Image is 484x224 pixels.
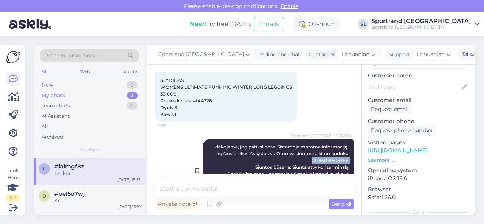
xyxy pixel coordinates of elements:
[79,147,100,153] span: My chats
[54,197,141,204] div: Ačiū
[368,72,469,80] p: Customer name
[127,102,138,110] div: 0
[290,133,352,139] span: Sportland [GEOGRAPHIC_DATA]
[368,193,469,201] p: Safari 26.0
[368,125,436,136] div: Request phone number
[386,51,410,59] div: Support
[332,201,351,207] span: Send
[190,20,251,29] div: Try free [DATE]:
[368,139,469,147] p: Visited pages
[127,81,138,89] div: 0
[42,81,53,89] div: New
[118,204,141,210] div: [DATE] 15:19
[118,177,141,182] div: [DATE] 15:53
[157,123,186,128] span: 12:59
[417,50,445,59] span: Lithuanian
[54,163,84,170] span: #lalmgf8z
[78,66,92,76] div: Web
[371,18,471,24] div: Sportland [GEOGRAPHIC_DATA]
[368,104,412,114] div: Request email
[306,51,335,59] div: Customer
[368,157,469,164] p: See more ...
[293,17,340,31] div: Off-hour
[368,209,469,216] div: Extra
[42,113,70,120] div: AI Assistant
[155,199,200,209] div: Private note
[121,66,139,76] div: Socials
[371,18,479,30] a: Sportland [GEOGRAPHIC_DATA]Sportland [GEOGRAPHIC_DATA]
[54,170,141,177] div: Lauksiu
[42,193,46,199] span: o
[278,3,301,9] span: Enable
[368,83,460,91] input: Add name
[42,102,70,110] div: Team chats
[42,123,48,130] div: All
[371,24,471,30] div: Sportland [GEOGRAPHIC_DATA]
[368,96,469,104] p: Customer email
[158,50,244,59] span: Sportland [GEOGRAPHIC_DATA]
[254,51,300,59] div: leading the chat
[190,20,206,28] b: New!
[54,190,85,197] span: #oel6o7wj
[368,175,469,182] p: iPhone OS 18.6
[42,133,64,141] div: Archived
[43,166,46,171] span: l
[368,147,427,154] a: [URL][DOMAIN_NAME]
[6,51,20,63] img: Askly Logo
[42,92,65,99] div: My chats
[47,52,95,60] span: Search customers
[6,195,20,201] div: 1 / 3
[368,167,469,175] p: Operating system
[368,185,469,193] p: Browser
[215,144,351,197] span: dėkojame, jog patikslinote. Sistemoje matome informaciją, jog šios prekės išsiųstos su Omniva siu...
[341,50,369,59] span: Lithuanian
[358,19,368,29] div: SL
[6,167,20,201] div: Look Here
[254,17,284,31] button: Emails
[40,66,49,76] div: All
[368,117,469,125] p: Customer phone
[127,92,138,99] div: 3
